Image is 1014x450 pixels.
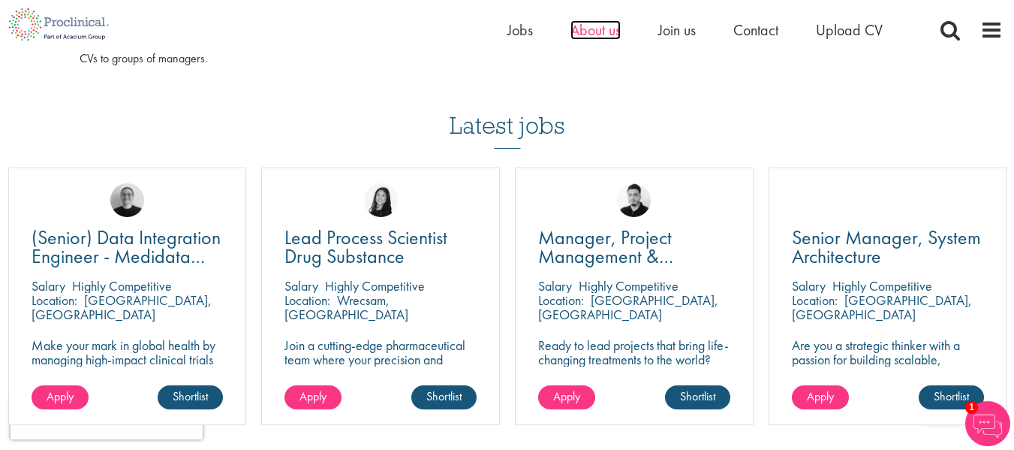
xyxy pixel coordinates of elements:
[792,291,972,323] p: [GEOGRAPHIC_DATA], [GEOGRAPHIC_DATA]
[538,291,718,323] p: [GEOGRAPHIC_DATA], [GEOGRAPHIC_DATA]
[32,338,224,381] p: Make your mark in global health by managing high-impact clinical trials with a leading CRO.
[284,228,477,266] a: Lead Process Scientist Drug Substance
[284,291,408,323] p: Wrecsam, [GEOGRAPHIC_DATA]
[792,228,984,266] a: Senior Manager, System Architecture
[32,277,65,294] span: Salary
[47,388,74,404] span: Apply
[617,183,651,217] img: Anderson Maldonado
[570,20,621,40] a: About us
[284,277,318,294] span: Salary
[807,388,834,404] span: Apply
[538,291,584,309] span: Location:
[32,225,221,288] span: (Senior) Data Integration Engineer - Medidata Rave Specialized
[538,338,730,409] p: Ready to lead projects that bring life-changing treatments to the world? Join our client at the f...
[284,291,330,309] span: Location:
[553,388,580,404] span: Apply
[158,385,223,409] a: Shortlist
[325,277,425,294] p: Highly Competitive
[284,225,447,269] span: Lead Process Scientist Drug Substance
[579,277,679,294] p: Highly Competitive
[110,183,144,217] img: Emma Pretorious
[284,385,342,409] a: Apply
[538,277,572,294] span: Salary
[411,385,477,409] a: Shortlist
[450,75,565,149] h3: Latest jobs
[665,385,730,409] a: Shortlist
[538,225,700,288] span: Manager, Project Management & Operational Delivery
[816,20,883,40] a: Upload CV
[733,20,778,40] a: Contact
[507,20,533,40] a: Jobs
[965,401,978,414] span: 1
[284,338,477,395] p: Join a cutting-edge pharmaceutical team where your precision and passion for quality will help sh...
[364,183,398,217] img: Numhom Sudsok
[792,385,849,409] a: Apply
[538,228,730,266] a: Manager, Project Management & Operational Delivery
[32,385,89,409] a: Apply
[919,385,984,409] a: Shortlist
[32,291,212,323] p: [GEOGRAPHIC_DATA], [GEOGRAPHIC_DATA]
[965,401,1010,446] img: Chatbot
[538,385,595,409] a: Apply
[658,20,696,40] a: Join us
[792,277,826,294] span: Salary
[792,338,984,381] p: Are you a strategic thinker with a passion for building scalable, modular technology platforms?
[832,277,932,294] p: Highly Competitive
[32,291,77,309] span: Location:
[299,388,326,404] span: Apply
[32,228,224,266] a: (Senior) Data Integration Engineer - Medidata Rave Specialized
[792,225,981,269] span: Senior Manager, System Architecture
[72,277,172,294] p: Highly Competitive
[792,291,838,309] span: Location:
